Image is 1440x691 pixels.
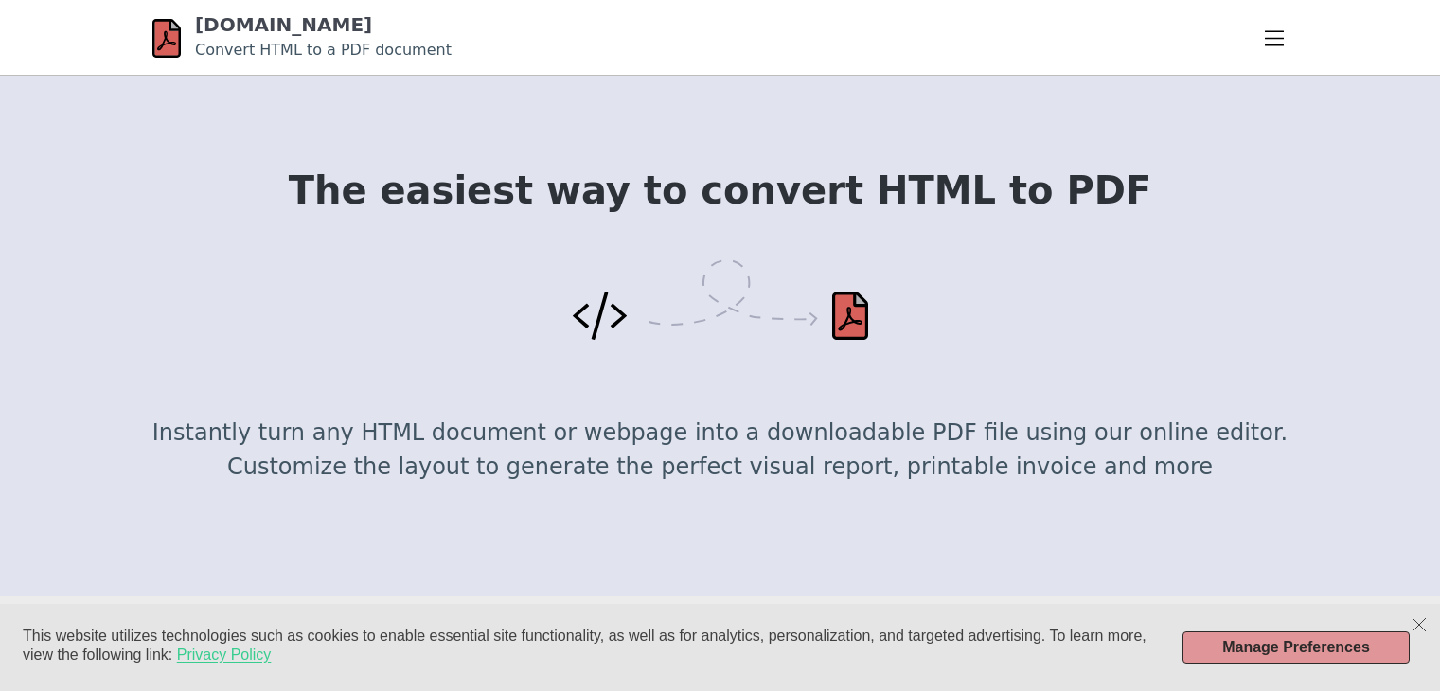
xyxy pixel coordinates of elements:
[1182,631,1410,664] button: Manage Preferences
[152,169,1289,212] h1: The easiest way to convert HTML to PDF
[177,646,272,664] a: Privacy Policy
[195,41,452,59] small: Convert HTML to a PDF document
[573,259,868,341] img: Convert HTML to PDF
[152,416,1289,484] p: Instantly turn any HTML document or webpage into a downloadable PDF file using our online editor....
[23,628,1147,663] span: This website utilizes technologies such as cookies to enable essential site functionality, as wel...
[152,17,181,60] img: html-pdf.net
[195,13,372,36] a: [DOMAIN_NAME]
